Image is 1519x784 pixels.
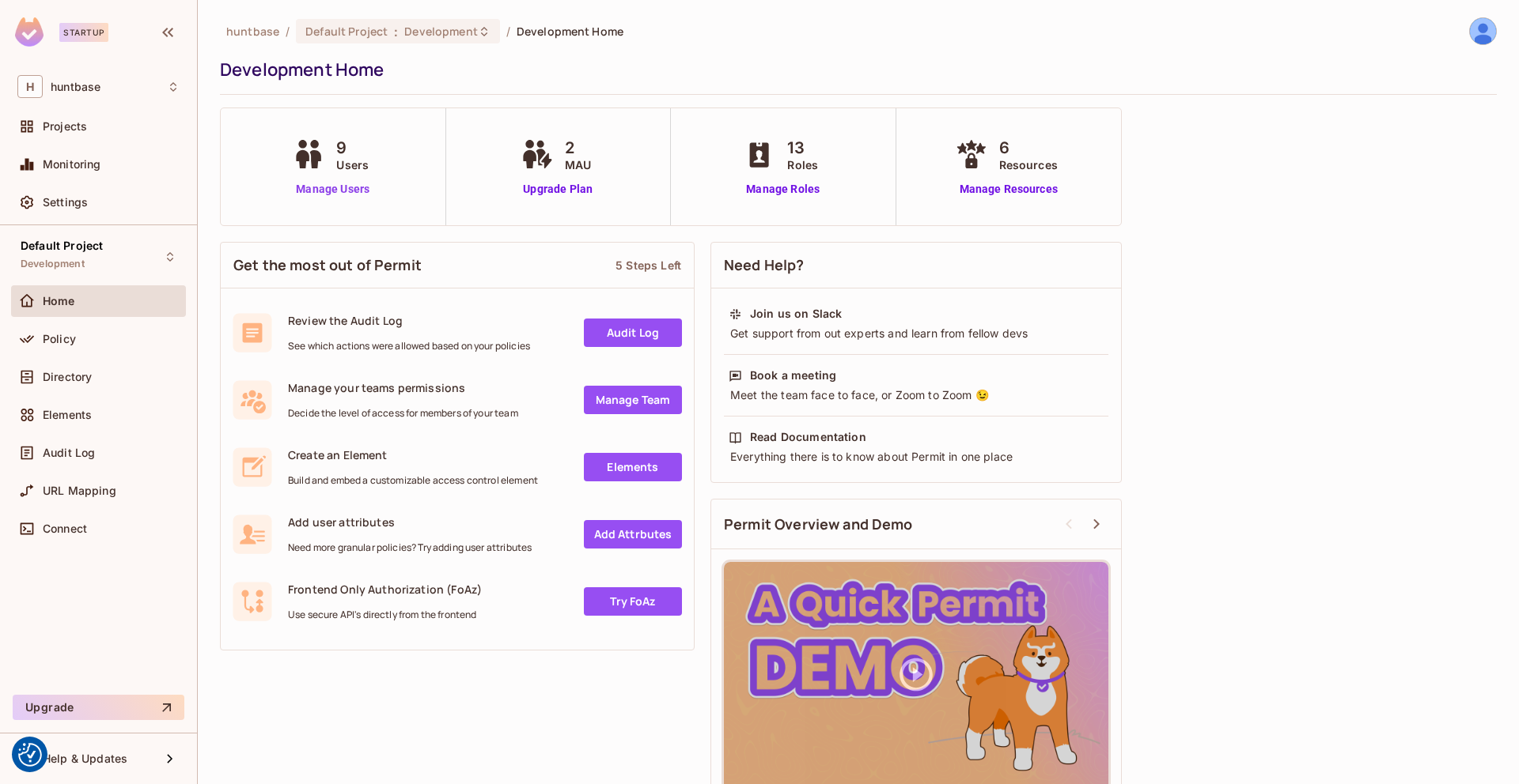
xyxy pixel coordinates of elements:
[43,522,87,535] span: Connect
[729,449,1104,465] div: Everything there is to know about Permit in one place
[51,81,100,93] span: Workspace: huntbase
[43,484,116,497] span: URL Mapping
[565,136,591,160] span: 2
[506,24,510,39] li: /
[43,447,95,459] span: Audit Log
[288,609,482,621] span: Use secure API's directly from the frontend
[43,295,75,307] span: Home
[43,752,127,765] span: Help & Updates
[15,17,44,47] img: SReyMgAAAABJRU5ErkJggg==
[226,24,279,39] span: the active workspace
[517,24,623,39] span: Development Home
[584,453,682,481] a: Elements
[616,258,681,273] div: 5 Steps Left
[18,743,42,767] img: Revisit consent button
[288,380,518,395] span: Manage your teams permissions
[584,386,682,414] a: Manage Team
[787,156,818,173] span: Roles
[404,24,477,39] span: Development
[724,255,805,275] span: Need Help?
[59,23,108,42] div: Startup
[565,156,591,173] span: MAU
[740,181,826,198] a: Manage Roles
[305,24,388,39] span: Default Project
[787,136,818,160] span: 13
[729,387,1104,403] div: Meet the team face to face, or Zoom to Zoom 😉
[729,326,1104,341] div: Get support from out experts and learn from fellow devs
[517,181,599,198] a: Upgrade Plan
[288,582,482,597] span: Frontend Only Authorization (FoAz)
[288,447,538,462] span: Create an Element
[584,318,682,347] a: Audit Log
[21,258,85,270] span: Development
[43,196,88,209] span: Settings
[724,514,913,534] span: Permit Overview and Demo
[233,255,422,275] span: Get the most out of Permit
[43,120,87,133] span: Projects
[999,156,1058,173] span: Resources
[584,520,682,548] a: Add Attrbutes
[286,24,290,39] li: /
[288,541,532,554] span: Need more granular policies? Try adding user attributes
[288,474,538,487] span: Build and embed a customizable access control element
[17,75,43,98] span: H
[18,743,42,767] button: Consent Preferences
[750,306,842,322] div: Join us on Slack
[288,514,532,530] span: Add user attributes
[288,340,530,352] span: See which actions were allowed based on your policies
[289,181,377,198] a: Manage Users
[220,58,1489,81] div: Development Home
[43,371,92,383] span: Directory
[750,367,836,383] div: Book a meeting
[336,156,369,173] span: Users
[393,25,399,38] span: :
[952,181,1066,198] a: Manage Resources
[21,239,103,252] span: Default Project
[750,429,866,445] div: Read Documentation
[584,587,682,616] a: Try FoAz
[43,333,76,345] span: Policy
[288,407,518,420] span: Decide the level of access for members of your team
[336,136,369,160] span: 9
[43,158,101,171] span: Monitoring
[43,409,92,421] span: Elements
[288,313,530,328] span: Review the Audit Log
[1470,18,1496,44] img: Ravindra Bangrawa
[13,695,184,720] button: Upgrade
[999,136,1058,160] span: 6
